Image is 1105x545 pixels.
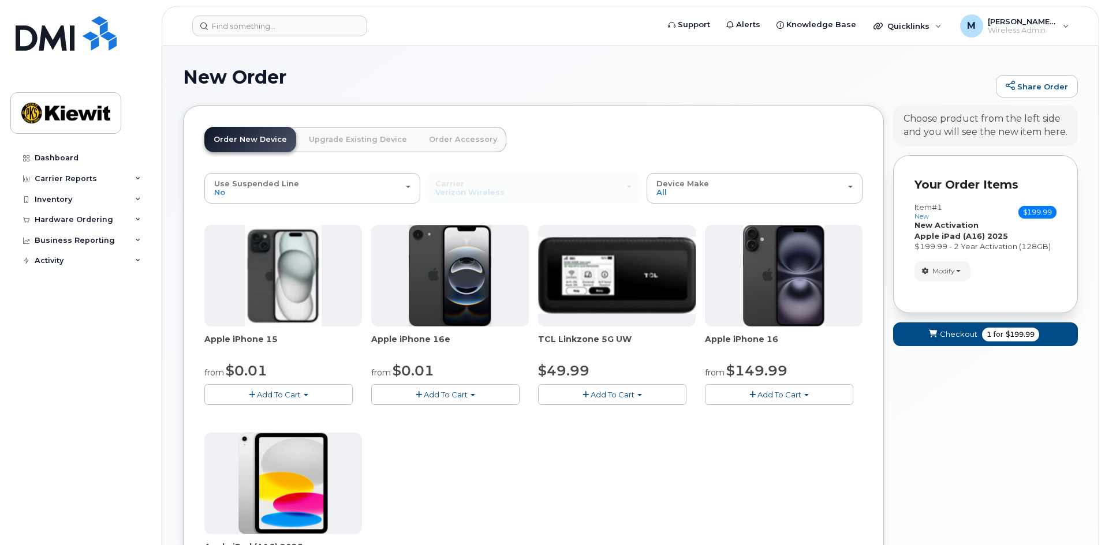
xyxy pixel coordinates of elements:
[914,212,929,220] small: new
[371,367,391,378] small: from
[183,67,990,87] h1: New Order
[1055,495,1096,536] iframe: Messenger Launcher
[371,333,529,356] div: Apple iPhone 16e
[656,179,709,188] span: Device Make
[743,225,824,326] img: iphone_16_plus.png
[705,384,853,404] button: Add To Cart
[538,362,589,379] span: $49.99
[538,384,686,404] button: Add To Cart
[757,390,801,399] span: Add To Cart
[214,179,299,188] span: Use Suspended Line
[893,322,1078,346] button: Checkout 1 for $199.99
[204,333,362,356] div: Apple iPhone 15
[300,127,416,152] a: Upgrade Existing Device
[914,231,1008,240] strong: Apple iPad (A16) 2025
[914,261,970,281] button: Modify
[371,384,520,404] button: Add To Cart
[914,176,1057,193] p: Your Order Items
[1018,206,1057,219] span: $199.99
[204,173,420,203] button: Use Suspended Line No
[914,241,1057,252] div: $199.99 - 2 Year Activation (128GB)
[226,362,267,379] span: $0.01
[991,329,1006,340] span: for
[204,367,224,378] small: from
[257,390,301,399] span: Add To Cart
[914,220,979,230] strong: New Activation
[987,329,991,340] span: 1
[591,390,634,399] span: Add To Cart
[932,266,955,276] span: Modify
[538,333,696,356] div: TCL Linkzone 5G UW
[932,202,942,212] span: #1
[214,187,225,197] span: No
[705,333,863,356] div: Apple iPhone 16
[914,203,942,220] h3: Item
[420,127,506,152] a: Order Accessory
[904,112,1067,139] div: Choose product from the left side and you will see the new item here.
[238,433,328,534] img: ipad_11.png
[705,367,725,378] small: from
[726,362,787,379] span: $149.99
[940,329,977,340] span: Checkout
[1006,329,1035,340] span: $199.99
[424,390,468,399] span: Add To Cart
[393,362,434,379] span: $0.01
[204,127,296,152] a: Order New Device
[538,237,696,313] img: linkzone5g.png
[647,173,863,203] button: Device Make All
[245,225,322,326] img: iphone15.jpg
[656,187,667,197] span: All
[204,384,353,404] button: Add To Cart
[409,225,492,326] img: iphone16e.png
[996,75,1078,98] a: Share Order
